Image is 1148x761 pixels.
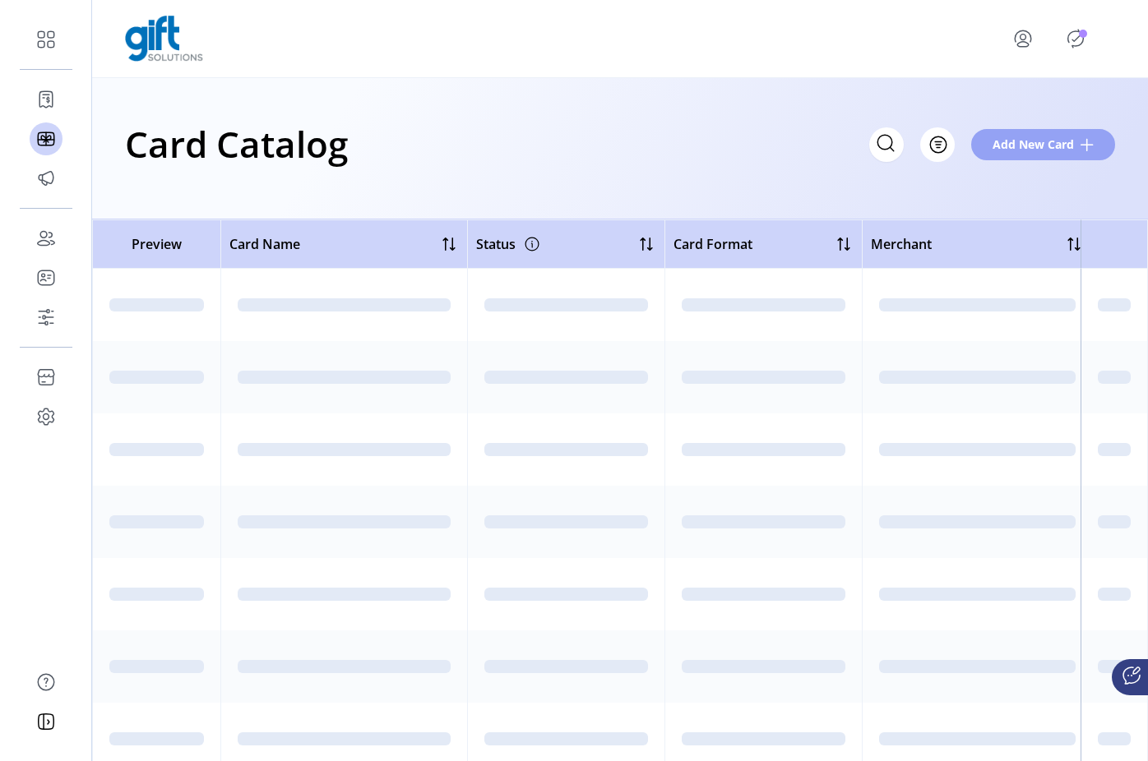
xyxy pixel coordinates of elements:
[971,129,1115,160] button: Add New Card
[674,234,752,254] span: Card Format
[101,234,212,254] span: Preview
[1062,25,1089,52] button: Publisher Panel
[990,19,1062,58] button: menu
[871,234,932,254] span: Merchant
[229,234,300,254] span: Card Name
[476,231,542,257] div: Status
[920,127,955,162] button: Filter Button
[125,115,348,173] h1: Card Catalog
[993,136,1074,153] span: Add New Card
[125,16,203,62] img: logo
[869,127,904,162] input: Search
